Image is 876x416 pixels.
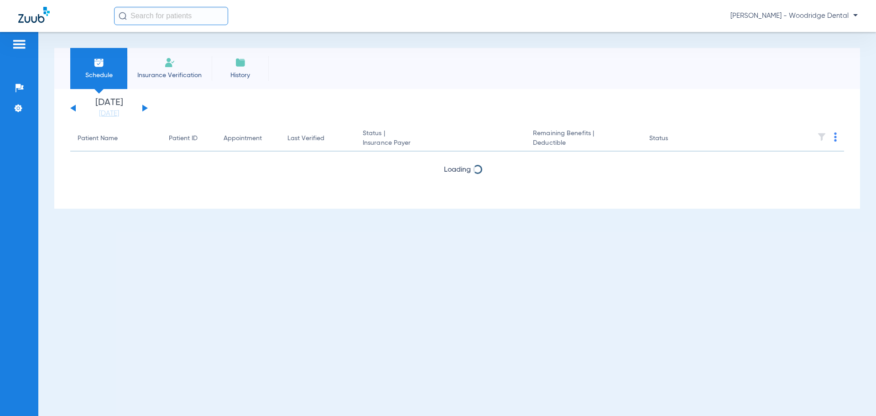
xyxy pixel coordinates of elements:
[134,71,205,80] span: Insurance Verification
[444,166,471,174] span: Loading
[526,126,641,152] th: Remaining Benefits |
[817,132,826,142] img: filter.svg
[12,39,26,50] img: hamburger-icon
[82,98,136,118] li: [DATE]
[164,57,175,68] img: Manual Insurance Verification
[533,138,634,148] span: Deductible
[94,57,104,68] img: Schedule
[834,132,837,142] img: group-dot-blue.svg
[235,57,246,68] img: History
[287,134,348,143] div: Last Verified
[78,134,118,143] div: Patient Name
[82,109,136,118] a: [DATE]
[219,71,262,80] span: History
[119,12,127,20] img: Search Icon
[169,134,209,143] div: Patient ID
[363,138,518,148] span: Insurance Payer
[114,7,228,25] input: Search for patients
[78,134,154,143] div: Patient Name
[287,134,324,143] div: Last Verified
[224,134,262,143] div: Appointment
[169,134,198,143] div: Patient ID
[77,71,120,80] span: Schedule
[18,7,50,23] img: Zuub Logo
[355,126,526,152] th: Status |
[224,134,273,143] div: Appointment
[730,11,858,21] span: [PERSON_NAME] - Woodridge Dental
[642,126,704,152] th: Status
